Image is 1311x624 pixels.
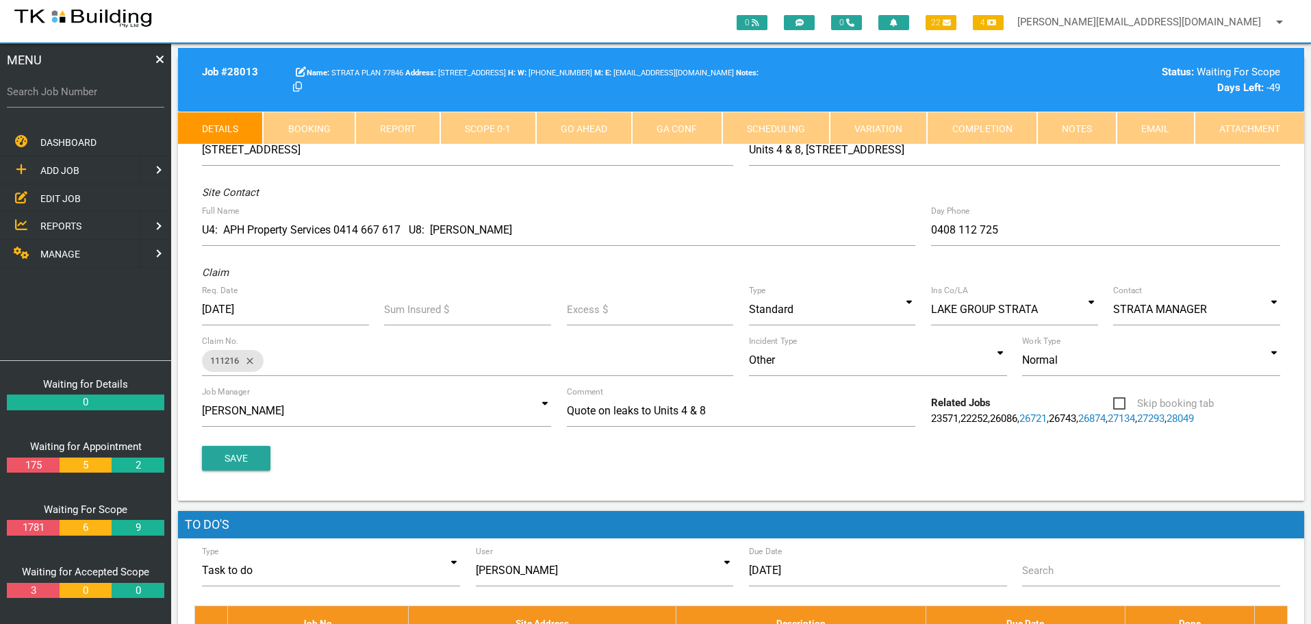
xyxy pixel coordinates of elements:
[202,350,264,372] div: 111216
[924,395,1106,426] div: , , , , , , , ,
[926,15,956,30] span: 22
[43,378,128,390] a: Waiting for Details
[749,284,766,297] label: Type
[7,395,164,410] a: 0
[518,68,592,77] span: [PHONE_NUMBER]
[22,566,149,578] a: Waiting for Accepted Scope
[40,137,97,148] span: DASHBOARD
[30,440,142,453] a: Waiting for Appointment
[40,249,80,260] span: MANAGE
[307,68,403,77] span: STRATA PLAN 77846
[476,545,493,558] label: User
[567,386,603,398] label: Comment
[960,412,988,425] a: 22252
[605,68,734,77] span: [EMAIL_ADDRESS][DOMAIN_NAME]
[1113,395,1214,412] span: Skip booking tab
[1022,563,1054,579] label: Search
[202,386,250,398] label: Job Manager
[44,503,127,516] a: Waiting For Scope
[749,545,782,558] label: Due Date
[7,458,59,473] a: 175
[239,350,255,372] i: close
[737,15,767,30] span: 0
[1217,82,1264,94] b: Days Left:
[931,412,958,425] a: 23571
[973,15,1004,30] span: 4
[40,192,81,203] span: EDIT JOB
[1022,64,1280,95] div: Waiting For Scope -49
[518,68,526,77] b: W:
[1078,412,1106,425] a: 26874
[1137,412,1164,425] a: 27293
[60,520,112,536] a: 6
[594,68,603,77] b: M:
[927,112,1036,145] a: Completion
[355,112,440,145] a: Report
[14,7,153,29] img: s3file
[60,458,112,473] a: 5
[60,583,112,599] a: 0
[1167,412,1194,425] a: 28049
[202,66,258,78] b: Job # 28013
[931,284,968,297] label: Ins Co/LA
[1037,112,1117,145] a: Notes
[7,51,42,69] span: MENU
[990,412,1017,425] a: 26086
[440,112,535,145] a: Scope 0-1
[7,583,59,599] a: 3
[263,112,355,145] a: Booking
[830,112,927,145] a: Variation
[178,112,263,145] a: Details
[1117,112,1194,145] a: Email
[1113,284,1142,297] label: Contact
[202,335,239,347] label: Claim No.
[112,458,164,473] a: 2
[567,302,608,318] label: Excess $
[1108,412,1135,425] a: 27134
[508,68,518,77] span: Home Phone
[749,335,797,347] label: Incident Type
[632,112,722,145] a: GA Conf
[384,302,449,318] label: Sum Insured $
[536,112,632,145] a: Go Ahead
[1049,412,1076,425] a: 26743
[1162,66,1194,78] b: Status:
[508,68,516,77] b: H:
[931,397,991,409] b: Related Jobs
[202,205,239,217] label: Full Name
[931,205,970,217] label: Day Phone
[178,511,1304,538] h1: To Do's
[293,82,302,94] a: Click here copy customer information.
[202,186,259,199] i: Site Contact
[605,68,611,77] b: E:
[202,284,238,297] label: Req. Date
[736,68,759,77] b: Notes:
[405,68,506,77] span: [STREET_ADDRESS]
[7,520,59,536] a: 1781
[202,446,270,471] button: Save
[1019,412,1047,425] a: 26721
[1022,335,1060,347] label: Work Type
[40,221,81,232] span: REPORTS
[307,68,329,77] b: Name:
[722,112,830,145] a: Scheduling
[1195,112,1304,145] a: Attachment
[405,68,436,77] b: Address:
[40,165,79,176] span: ADD JOB
[202,545,219,558] label: Type
[112,520,164,536] a: 9
[112,583,164,599] a: 0
[831,15,862,30] span: 0
[7,84,164,100] label: Search Job Number
[202,266,229,279] i: Claim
